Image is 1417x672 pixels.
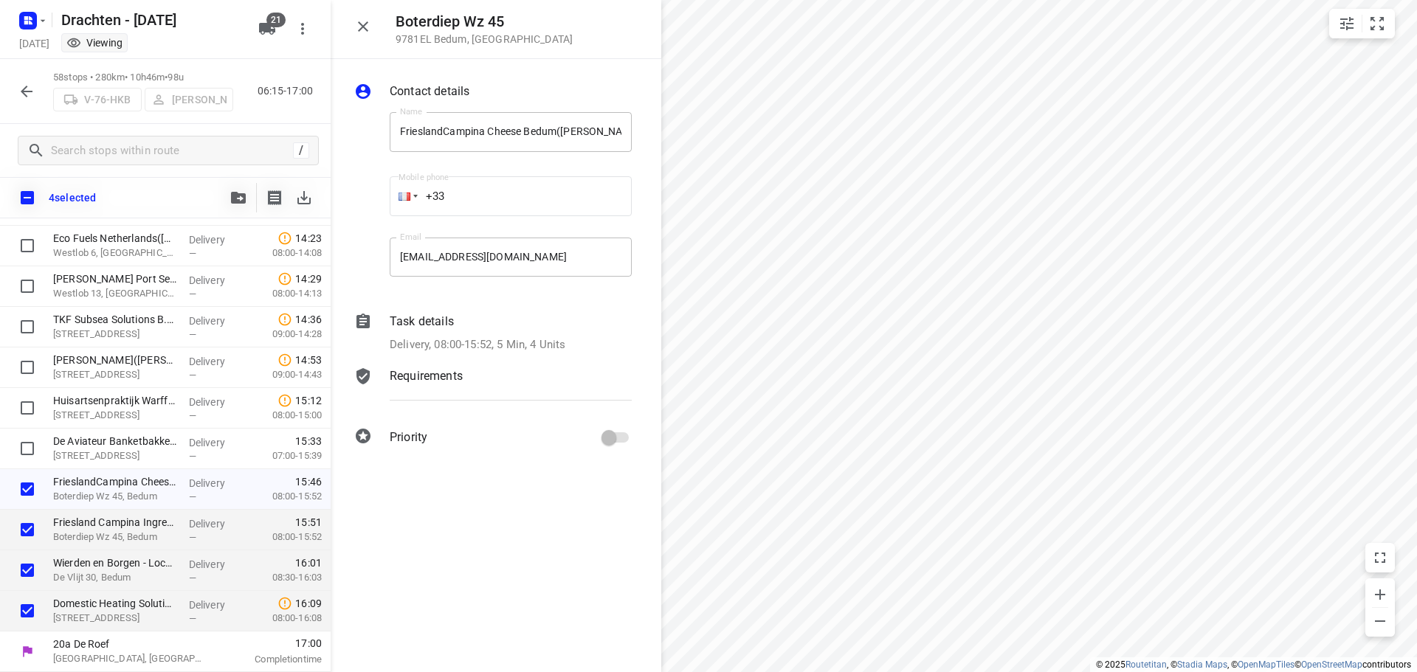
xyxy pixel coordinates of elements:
li: © 2025 , © , © © contributors [1096,659,1411,670]
span: 17:00 [224,636,322,651]
p: [STREET_ADDRESS] [53,367,177,382]
button: Close [348,12,378,41]
p: [STREET_ADDRESS] [53,408,177,423]
span: — [189,370,196,381]
button: More [288,14,317,44]
svg: Late [277,312,292,327]
span: Select [13,231,42,260]
p: Requirements [390,367,463,385]
span: — [189,451,196,462]
a: OpenStreetMap [1301,659,1362,670]
svg: Late [277,596,292,611]
p: 08:00-16:08 [249,611,322,626]
div: Requirements [354,367,632,412]
span: — [189,532,196,543]
p: Delivery [189,314,244,328]
span: Select [13,271,42,301]
span: Select [13,474,42,504]
button: Map settings [1332,9,1362,38]
p: Completion time [224,652,322,667]
h5: Boterdiep Wz 45 [396,13,573,30]
div: Task detailsDelivery, 08:00-15:52, 5 Min, 4 Units [354,313,632,353]
span: Select [13,434,42,463]
div: You are currently in view mode. To make any changes, go to edit project. [66,35,123,50]
p: Delivery, 08:00-15:52, 5 Min, 4 Units [390,336,565,353]
input: Search stops within route [51,139,293,162]
p: Delivery [189,395,244,409]
p: 08:00-14:13 [249,286,322,301]
p: Delivery [189,354,244,369]
span: Select [13,353,42,382]
p: 09:00-14:28 [249,327,322,342]
p: TKF Subsea Solutions B.V.(Gerben van Dijk) [53,312,177,327]
p: 9781EL Bedum , [GEOGRAPHIC_DATA] [396,33,573,45]
p: Task details [390,313,454,330]
p: Delivery [189,516,244,531]
p: Clarksons Port Services Warehouse Eemsha(Rick Nuijens) [53,271,177,286]
span: — [189,248,196,259]
p: [GEOGRAPHIC_DATA], [GEOGRAPHIC_DATA] [53,651,207,666]
p: Westlob 13, [GEOGRAPHIC_DATA] [53,286,177,301]
p: Huisartsenpraktijk Warffum(Petra van Lune) [53,393,177,408]
button: Fit zoom [1362,9,1392,38]
span: 98u [168,72,183,83]
div: Contact details [354,83,632,103]
span: 16:09 [295,596,322,611]
p: Delivery [189,273,244,288]
span: Select [13,555,42,585]
p: 08:00-15:52 [249,530,322,544]
svg: Late [277,353,292,367]
span: • [165,72,168,83]
span: 14:23 [295,231,322,246]
p: Boterdiep Wz 45, Bedum [53,489,177,504]
p: Westlob 6, [GEOGRAPHIC_DATA] [53,246,177,260]
span: Select [13,312,42,342]
p: Eco Fuels Netherlands(Kelly Pakes) [53,231,177,246]
span: 21 [266,13,286,27]
p: Pompsterweg 3, Middelstum [53,448,177,463]
label: Mobile phone [399,173,449,181]
span: Select [13,596,42,626]
span: — [189,491,196,502]
span: 14:53 [295,353,322,367]
p: Delivery [189,557,244,572]
p: FrieslandCampina Cheese Bedum(Emme Balkema) [53,474,177,489]
div: / [293,142,309,159]
p: 08:00-15:52 [249,489,322,504]
span: 14:36 [295,312,322,327]
span: Select [13,515,42,544]
span: — [189,288,196,299]
p: Priority [390,429,427,446]
p: 08:30-16:03 [249,570,322,585]
p: Delivery [189,476,244,491]
p: Domestic Heating Solutions BV(Aldrik Sebens) [53,596,177,611]
p: De Vlijt 30, Bedum [53,570,177,585]
svg: Late [277,271,292,286]
p: 07:00-15:39 [249,448,322,463]
p: Delivery [189,435,244,450]
span: — [189,572,196,583]
input: 1 (702) 123-4567 [390,176,632,216]
p: Contact details [390,83,469,100]
span: 15:51 [295,515,322,530]
p: 20a De Roef [53,637,207,651]
p: 58 stops • 280km • 10h46m [53,71,233,85]
span: Select [13,393,42,423]
span: Download stops [289,183,319,212]
p: Boterdiep Wz 45, Bedum [53,530,177,544]
p: 08:00-15:00 [249,408,322,423]
p: De Aviateur Banketbakkerijen B.V. - Biscuit International - Middelstum(Rudy Blik) [53,434,177,448]
p: 4 selected [49,192,96,204]
a: OpenMapTiles [1238,659,1294,670]
svg: Late [277,231,292,246]
span: 15:33 [295,434,322,448]
p: 06:15-17:00 [258,83,319,99]
button: 21 [252,14,282,44]
span: 16:01 [295,555,322,570]
span: — [189,613,196,624]
span: — [189,410,196,421]
p: Peterse Mechanisatie(Marcel Peterse) [53,353,177,367]
span: 15:46 [295,474,322,489]
a: Stadia Maps [1177,659,1227,670]
p: Delivery [189,232,244,247]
